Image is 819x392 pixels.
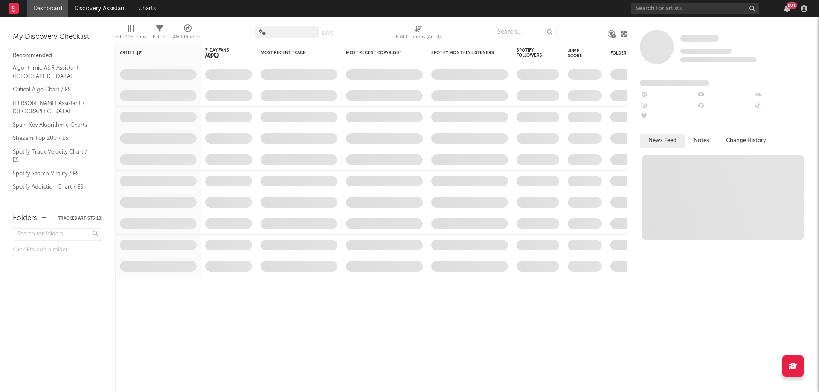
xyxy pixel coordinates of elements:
[517,48,546,58] div: Spotify Followers
[396,32,441,42] div: Notifications (Artist)
[754,90,810,101] div: --
[640,112,697,123] div: --
[640,101,697,112] div: --
[13,99,94,116] a: [PERSON_NAME] Assistant / [GEOGRAPHIC_DATA]
[329,49,337,57] button: Filter by Most Recent Track
[115,21,146,46] div: Edit Columns
[396,21,441,46] div: Notifications (Artist)
[13,147,94,165] a: Spotify Track Velocity Chart / ES
[173,21,203,46] div: A&R Pipeline
[13,51,102,61] div: Recommended
[13,169,94,178] a: Spotify Search Virality / ES
[173,32,203,42] div: A&R Pipeline
[153,32,166,42] div: Filters
[205,48,239,58] span: 7-Day Fans Added
[640,90,697,101] div: --
[322,31,333,35] button: Save
[784,5,790,12] button: 99+
[787,2,797,9] div: 99 +
[631,3,759,14] input: Search for artists
[13,245,102,255] div: Click to add a folder.
[754,101,810,112] div: --
[493,26,557,38] input: Search...
[593,49,602,58] button: Filter by Jump Score
[697,90,753,101] div: --
[697,101,753,112] div: --
[13,213,37,224] div: Folders
[551,49,559,57] button: Filter by Spotify Followers
[680,34,719,43] a: Some Artist
[431,50,495,55] div: Spotify Monthly Listeners
[680,35,719,42] span: Some Artist
[13,228,102,241] input: Search for folders...
[13,134,94,143] a: Shazam Top 200 / ES
[680,49,732,54] span: Tracking Since: [DATE]
[244,49,252,57] button: Filter by 7-Day Fans Added
[13,85,94,94] a: Critical Algo Chart / ES
[717,134,775,148] button: Change History
[188,49,197,57] button: Filter by Artist
[610,51,674,56] div: Folders
[13,182,94,192] a: Spotify Addiction Chart / ES
[261,50,325,55] div: Most Recent Track
[115,32,146,42] div: Edit Columns
[346,50,410,55] div: Most Recent Copyright
[58,216,102,221] button: Tracked Artists(10)
[13,196,94,213] a: TikTok Videos Assistant / [GEOGRAPHIC_DATA]
[120,50,184,55] div: Artist
[680,57,757,62] span: 0 fans last week
[500,49,508,57] button: Filter by Spotify Monthly Listeners
[568,48,589,58] div: Jump Score
[13,32,102,42] div: My Discovery Checklist
[414,49,423,57] button: Filter by Most Recent Copyright
[13,120,94,130] a: Spain Key Algorithmic Charts
[685,134,717,148] button: Notes
[640,134,685,148] button: News Feed
[640,80,709,86] span: Fans Added by Platform
[13,63,94,81] a: Algorithmic A&R Assistant ([GEOGRAPHIC_DATA])
[153,21,166,46] div: Filters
